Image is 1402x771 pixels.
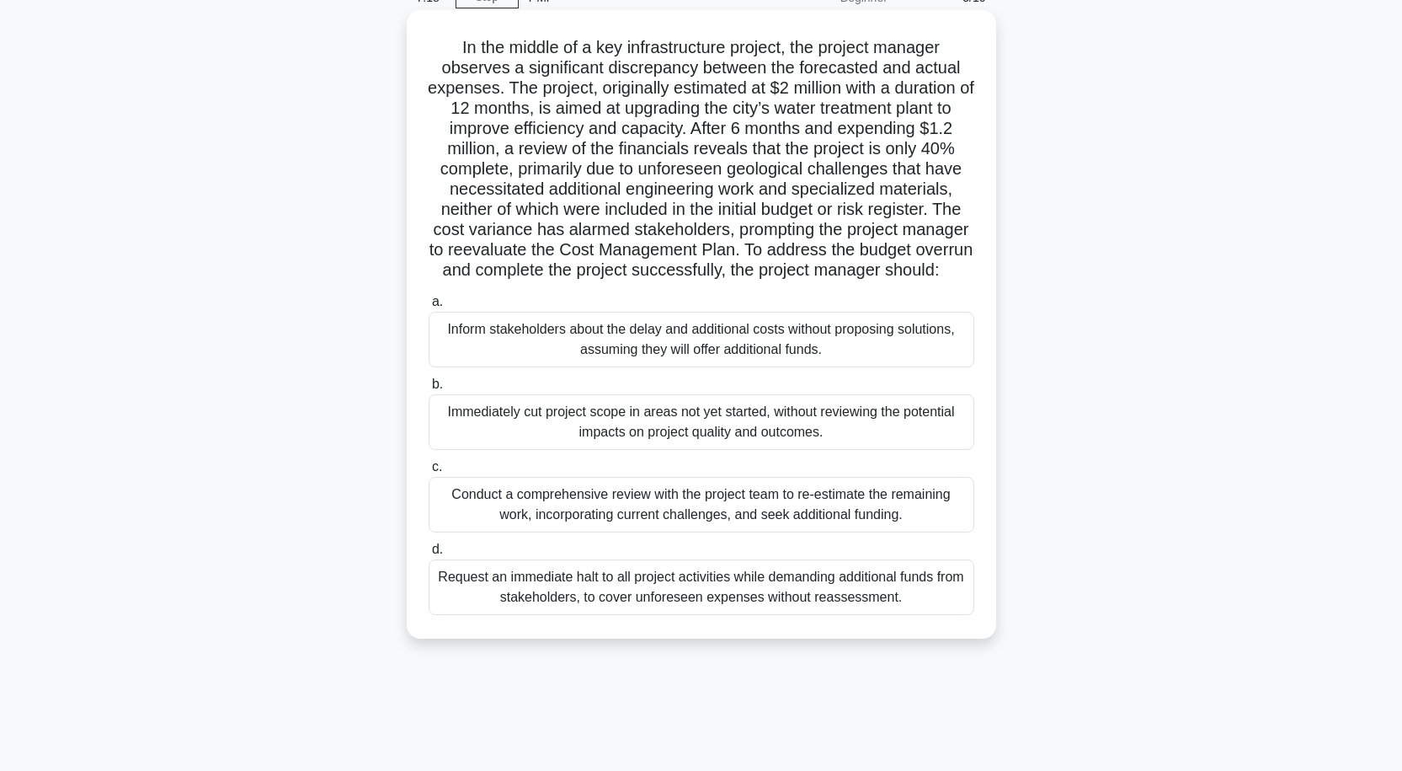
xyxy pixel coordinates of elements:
div: Immediately cut project scope in areas not yet started, without reviewing the potential impacts o... [429,394,974,450]
div: Conduct a comprehensive review with the project team to re-estimate the remaining work, incorpora... [429,477,974,533]
div: Request an immediate halt to all project activities while demanding additional funds from stakeho... [429,560,974,615]
span: c. [432,459,442,474]
span: a. [432,294,443,308]
h5: In the middle of a key infrastructure project, the project manager observes a significant discrep... [427,37,976,281]
div: Inform stakeholders about the delay and additional costs without proposing solutions, assuming th... [429,312,974,367]
span: d. [432,542,443,556]
span: b. [432,377,443,391]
